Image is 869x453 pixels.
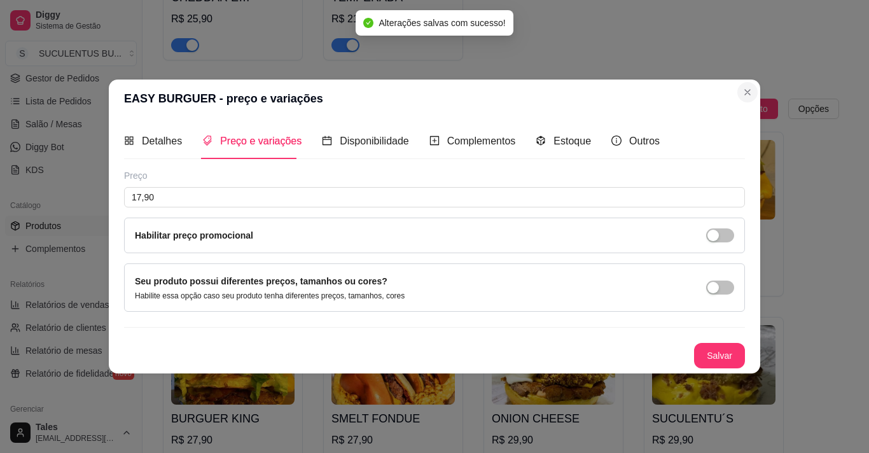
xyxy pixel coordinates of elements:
[109,80,760,118] header: EASY BURGUER - preço e variações
[363,18,373,28] span: check-circle
[142,136,182,146] span: Detalhes
[135,276,387,286] label: Seu produto possui diferentes preços, tamanhos ou cores?
[340,136,409,146] span: Disponibilidade
[124,187,745,207] input: Ex.: R$12,99
[124,169,745,182] div: Preço
[737,82,758,102] button: Close
[322,136,332,146] span: calendar
[124,136,134,146] span: appstore
[135,291,405,301] p: Habilite essa opção caso seu produto tenha diferentes preços, tamanhos, cores
[220,136,302,146] span: Preço e variações
[629,136,660,146] span: Outros
[135,230,253,240] label: Habilitar preço promocional
[553,136,591,146] span: Estoque
[536,136,546,146] span: code-sandbox
[447,136,516,146] span: Complementos
[611,136,622,146] span: info-circle
[694,343,745,368] button: Salvar
[379,18,505,28] span: Alterações salvas com sucesso!
[202,136,212,146] span: tags
[429,136,440,146] span: plus-square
